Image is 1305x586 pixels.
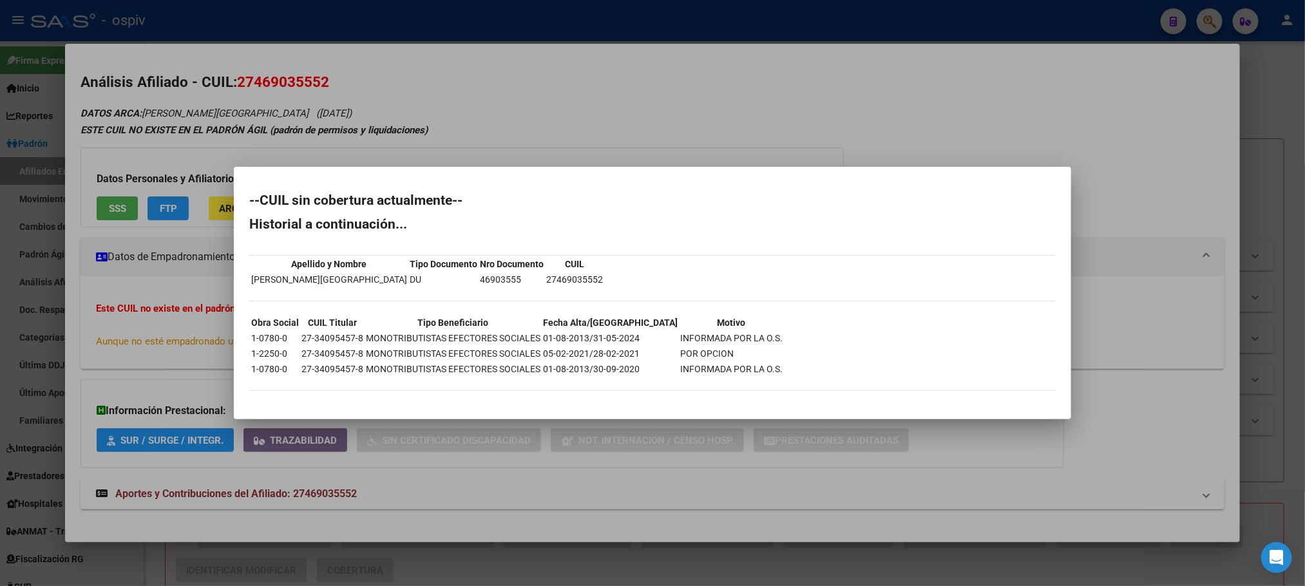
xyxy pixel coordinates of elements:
td: 01-08-2013/31-05-2024 [542,331,678,345]
td: MONOTRIBUTISTAS EFECTORES SOCIALES [365,346,541,361]
td: 27-34095457-8 [301,362,364,376]
div: Open Intercom Messenger [1261,542,1292,573]
td: POR OPCION [680,346,783,361]
th: CUIL [546,257,604,271]
td: INFORMADA POR LA O.S. [680,362,783,376]
td: 1-2250-0 [251,346,300,361]
td: MONOTRIBUTISTAS EFECTORES SOCIALES [365,331,541,345]
td: 27-34095457-8 [301,346,364,361]
th: Tipo Documento [409,257,478,271]
th: Obra Social [251,316,300,330]
th: Tipo Beneficiario [365,316,541,330]
td: 1-0780-0 [251,362,300,376]
td: [PERSON_NAME][GEOGRAPHIC_DATA] [251,272,408,287]
th: Apellido y Nombre [251,257,408,271]
th: CUIL Titular [301,316,364,330]
td: DU [409,272,478,287]
h2: Historial a continuación... [249,218,1056,231]
td: MONOTRIBUTISTAS EFECTORES SOCIALES [365,362,541,376]
th: Nro Documento [479,257,544,271]
td: 27-34095457-8 [301,331,364,345]
td: 1-0780-0 [251,331,300,345]
th: Fecha Alta/[GEOGRAPHIC_DATA] [542,316,678,330]
td: 05-02-2021/28-02-2021 [542,346,678,361]
th: Motivo [680,316,783,330]
td: INFORMADA POR LA O.S. [680,331,783,345]
td: 01-08-2013/30-09-2020 [542,362,678,376]
td: 27469035552 [546,272,604,287]
h2: --CUIL sin cobertura actualmente-- [249,194,1056,207]
td: 46903555 [479,272,544,287]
